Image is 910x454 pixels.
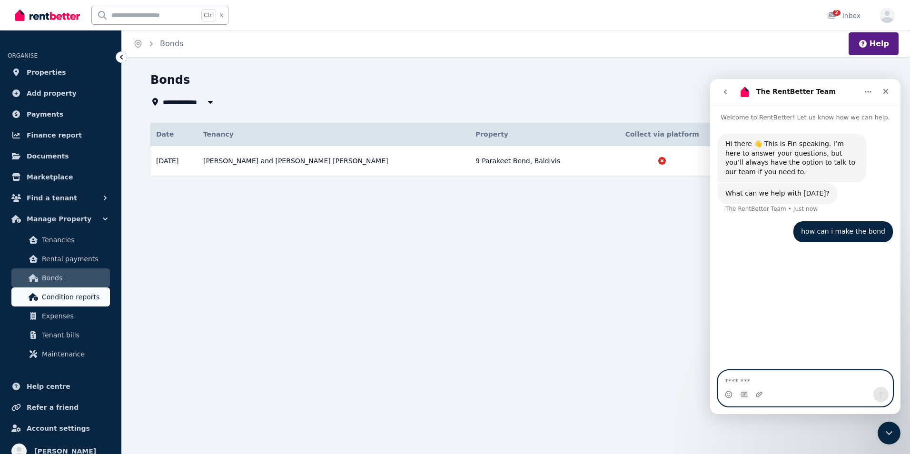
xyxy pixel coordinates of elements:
a: Payments [8,105,114,124]
span: Bonds [42,272,106,284]
a: Help centre [8,377,114,396]
a: Refer a friend [8,398,114,417]
span: Account settings [27,423,90,434]
button: Help [858,38,889,49]
a: Account settings [8,419,114,438]
span: Help centre [27,381,70,392]
a: Properties [8,63,114,82]
span: Documents [27,150,69,162]
button: Find a tenant [8,188,114,207]
td: [PERSON_NAME] and [PERSON_NAME] [PERSON_NAME] [198,146,470,176]
span: k [220,11,223,19]
span: ORGANISE [8,52,38,59]
a: Tenancies [11,230,110,249]
span: Expenses [42,310,106,322]
span: Rental payments [42,253,106,265]
span: Add property [27,88,77,99]
a: Expenses [11,306,110,326]
a: Rental payments [11,249,110,268]
span: Condition reports [42,291,106,303]
span: Date [156,129,174,139]
span: Tenancies [42,234,106,246]
img: RentBetter [15,8,80,22]
span: Marketplace [27,171,73,183]
a: Tenant bills [11,326,110,345]
span: Properties [27,67,66,78]
span: Ctrl [201,9,216,21]
span: [DATE] [156,156,178,166]
div: Inbox [827,11,861,20]
a: Marketplace [8,168,114,187]
a: Finance report [8,126,114,145]
iframe: Intercom live chat [878,422,900,444]
th: Collect via platform [603,123,722,146]
span: 2 [833,10,841,16]
a: Documents [8,147,114,166]
span: Payments [27,109,63,120]
span: Refer a friend [27,402,79,413]
span: Bonds [160,38,183,49]
iframe: Intercom live chat [710,79,900,414]
span: Manage Property [27,213,91,225]
span: Tenant bills [42,329,106,341]
nav: Breadcrumb [122,30,195,57]
a: Condition reports [11,287,110,306]
a: Bonds [11,268,110,287]
th: Tenancy [198,123,470,146]
span: Finance report [27,129,82,141]
button: Manage Property [8,209,114,228]
th: Property [470,123,603,146]
span: Maintenance [42,348,106,360]
h1: Bonds [150,72,190,88]
a: Maintenance [11,345,110,364]
td: 9 Parakeet Bend, Baldivis [470,146,603,176]
span: Find a tenant [27,192,77,204]
a: Add property [8,84,114,103]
